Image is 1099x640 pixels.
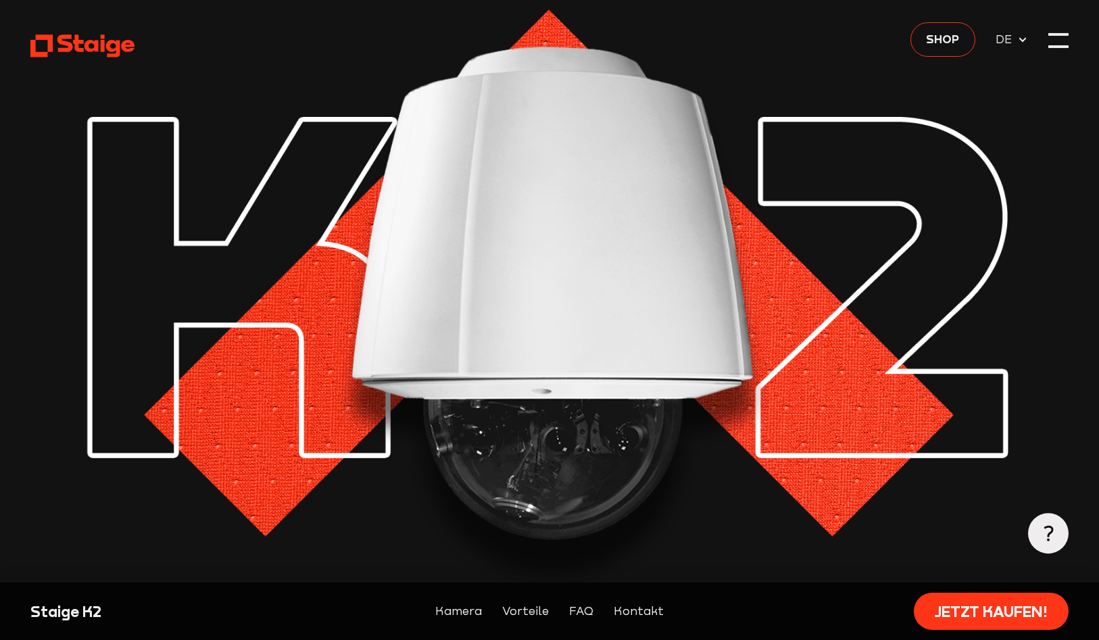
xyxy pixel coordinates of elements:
[614,602,664,620] a: Kontakt
[926,30,959,47] span: Shop
[910,22,975,57] a: Shop
[435,602,482,620] a: Kamera
[996,30,1017,47] span: DE
[30,601,278,622] div: Staige K2
[502,602,549,620] a: Vorteile
[914,593,1069,630] a: Jetzt kaufen!
[569,602,593,620] a: FAQ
